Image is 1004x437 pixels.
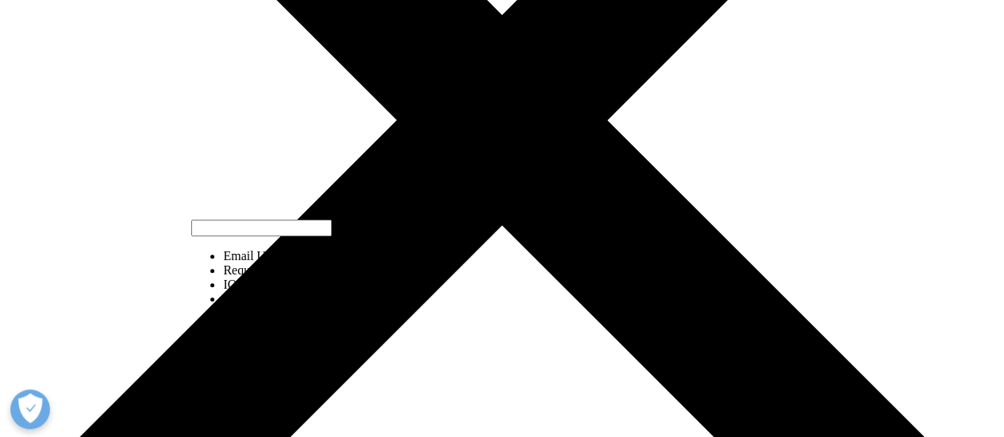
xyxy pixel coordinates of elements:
[223,292,352,306] li: Media Inquiries
[223,249,352,263] li: Email Us
[223,278,352,292] li: IQVIA Institute Inquiries
[223,263,352,278] li: Request a Demo
[10,389,50,429] button: Άνοιγμα προτιμήσεων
